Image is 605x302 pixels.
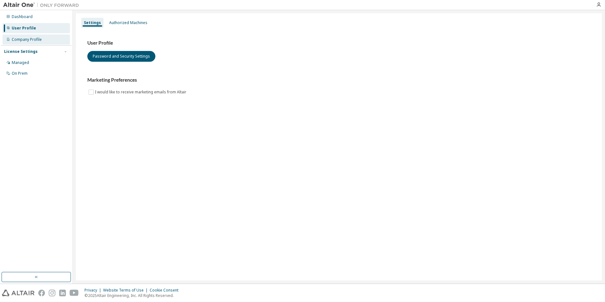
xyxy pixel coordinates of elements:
img: Altair One [3,2,82,8]
label: I would like to receive marketing emails from Altair [95,88,188,96]
p: © 2025 Altair Engineering, Inc. All Rights Reserved. [84,293,182,298]
div: Privacy [84,288,103,293]
div: On Prem [12,71,28,76]
button: Password and Security Settings [87,51,155,62]
img: linkedin.svg [59,290,66,296]
div: Managed [12,60,29,65]
div: Website Terms of Use [103,288,150,293]
div: User Profile [12,26,36,31]
img: youtube.svg [70,290,79,296]
img: facebook.svg [38,290,45,296]
div: Authorized Machines [109,20,147,25]
h3: Marketing Preferences [87,77,590,83]
div: Dashboard [12,14,33,19]
div: Company Profile [12,37,42,42]
h3: User Profile [87,40,590,46]
img: instagram.svg [49,290,55,296]
div: Cookie Consent [150,288,182,293]
div: Settings [84,20,101,25]
img: altair_logo.svg [2,290,34,296]
div: License Settings [4,49,38,54]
